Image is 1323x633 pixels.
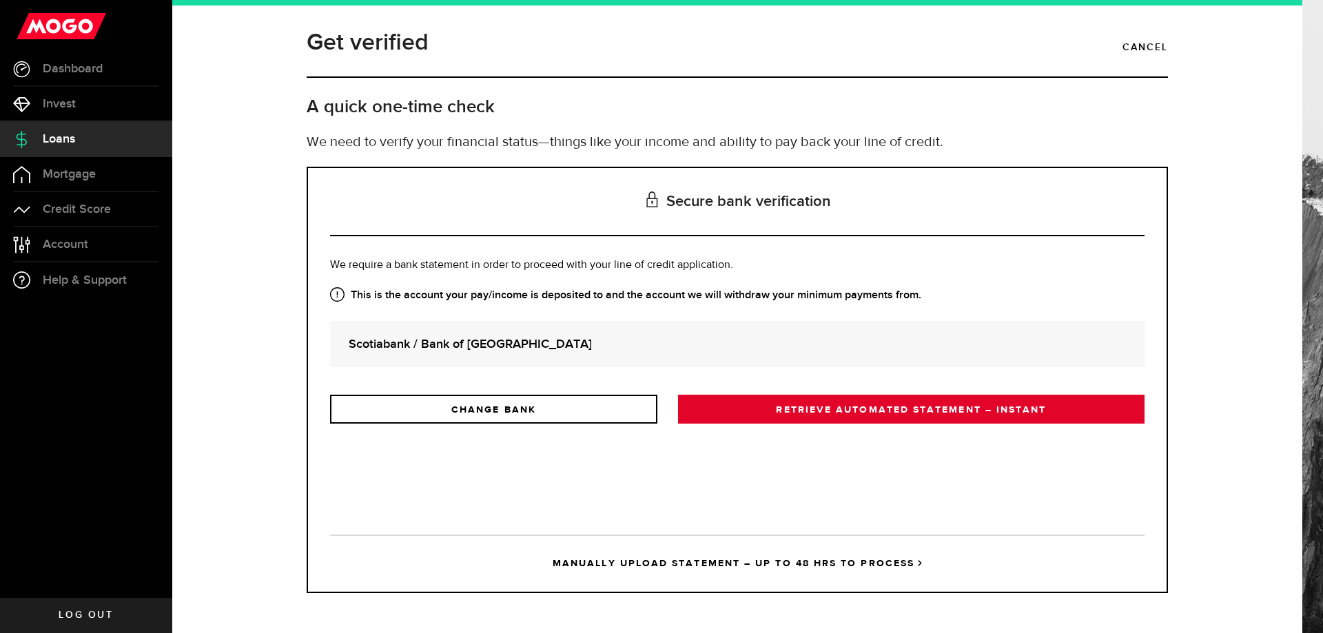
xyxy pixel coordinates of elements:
[43,203,111,216] span: Credit Score
[678,395,1145,424] a: RETRIEVE AUTOMATED STATEMENT – INSTANT
[307,25,429,61] h1: Get verified
[349,335,1126,353] strong: Scotiabank / Bank of [GEOGRAPHIC_DATA]
[43,168,96,180] span: Mortgage
[330,287,1145,304] strong: This is the account your pay/income is deposited to and the account we will withdraw your minimum...
[330,395,657,424] a: CHANGE BANK
[43,238,88,251] span: Account
[330,168,1145,236] h3: Secure bank verification
[330,260,733,271] span: We require a bank statement in order to proceed with your line of credit application.
[307,132,1168,153] p: We need to verify your financial status—things like your income and ability to pay back your line...
[43,98,76,110] span: Invest
[43,63,103,75] span: Dashboard
[59,610,113,620] span: Log out
[43,133,75,145] span: Loans
[307,96,1168,118] h2: A quick one-time check
[43,274,127,287] span: Help & Support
